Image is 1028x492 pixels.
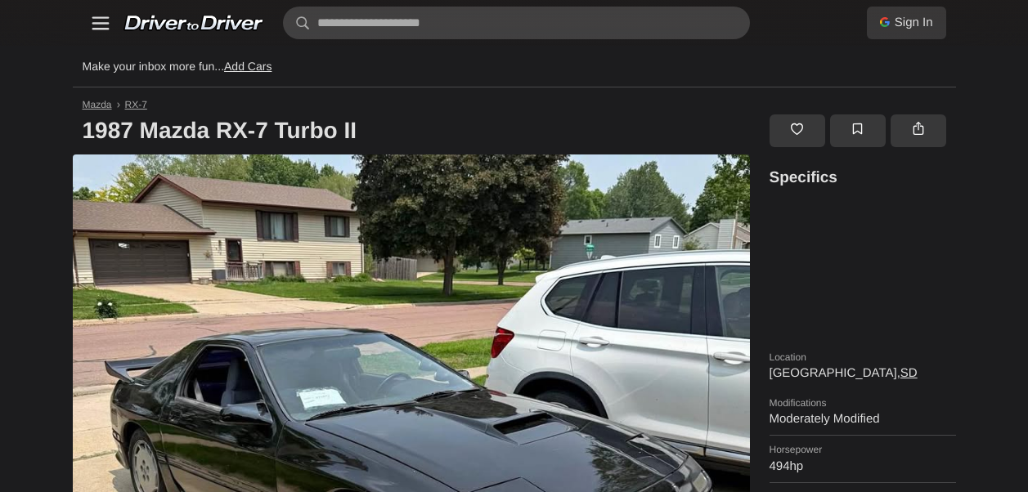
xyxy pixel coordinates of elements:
[770,351,956,363] dt: Location
[125,99,147,110] a: RX-7
[224,60,272,73] a: Add Cars
[770,459,956,474] dd: 494hp
[770,168,956,190] h3: Specifics
[770,397,956,409] dt: Modifications
[73,99,956,110] nav: Breadcrumb
[73,107,760,154] h1: 1987 Mazda RX-7 Turbo II
[770,366,956,381] dd: [GEOGRAPHIC_DATA],
[770,412,956,427] dd: Moderately Modified
[770,444,956,455] dt: Horsepower
[900,366,918,380] a: SD
[867,7,946,39] a: Sign In
[83,99,112,110] a: Mazda
[83,46,272,87] p: Make your inbox more fun...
